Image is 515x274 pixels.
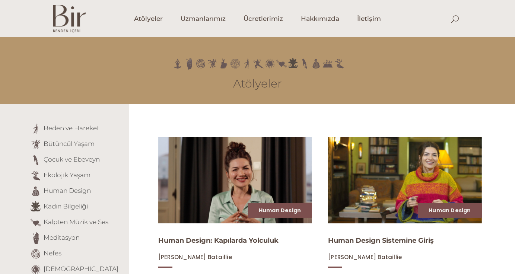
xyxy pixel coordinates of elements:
a: Ekolojik Yaşam [44,171,90,179]
a: Human Design [429,207,471,214]
span: Hakkımızda [301,15,339,23]
span: Ücretlerimiz [244,15,283,23]
a: Bütüncül Yaşam [44,140,95,147]
a: Human Design: Kapılarda Yolculuk [158,236,279,245]
a: Human Design [44,187,91,194]
a: Kalpten Müzik ve Ses [44,218,108,226]
a: Çocuk ve Ebeveyn [44,156,100,163]
span: İletişim [357,15,381,23]
a: [PERSON_NAME] Bataillie [158,254,232,261]
a: Beden ve Hareket [44,124,99,132]
a: Meditasyon [44,234,80,241]
a: [PERSON_NAME] Bataillie [328,254,402,261]
a: Human Design [259,207,301,214]
span: Uzmanlarımız [181,15,226,23]
span: Atölyeler [134,15,163,23]
a: Nefes [44,249,61,257]
span: [PERSON_NAME] Bataillie [158,253,232,261]
a: Kadın Bilgeliği [44,203,88,210]
a: Human Design Sistemine Giriş [328,236,434,245]
span: [PERSON_NAME] Bataillie [328,253,402,261]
